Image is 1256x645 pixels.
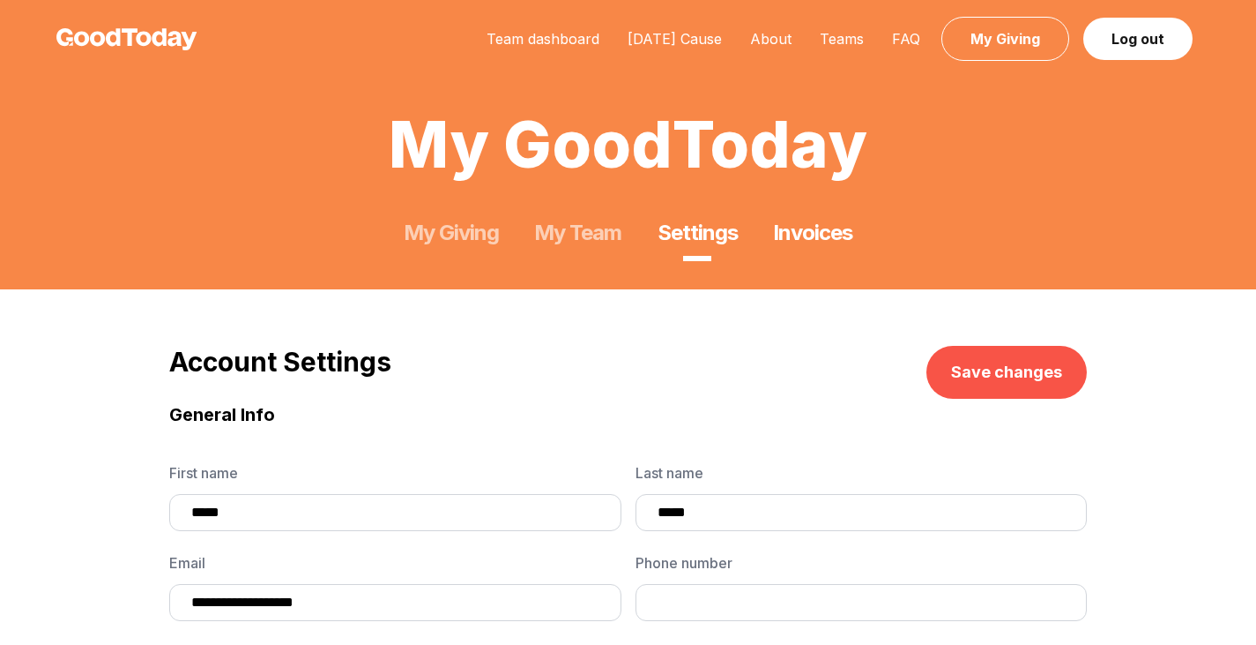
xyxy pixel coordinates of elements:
a: About [736,30,806,48]
a: My Team [534,219,621,247]
a: Log out [1083,18,1193,60]
h3: General Info [169,402,1087,427]
input: Phone number [635,584,1088,621]
input: Last name [635,494,1088,531]
a: FAQ [878,30,934,48]
a: Settings [658,219,738,247]
a: Teams [806,30,878,48]
a: Team dashboard [472,30,613,48]
input: First name [169,494,621,531]
a: [DATE] Cause [613,30,736,48]
a: My Giving [941,17,1069,61]
h2: Account Settings [169,346,391,378]
input: Email [169,584,621,621]
a: Invoices [773,219,852,247]
span: First name [169,462,621,484]
a: My Giving [404,219,499,247]
span: Email [169,552,621,574]
span: Last name [635,462,1088,484]
img: GoodToday [56,28,197,50]
button: Save changes [926,346,1087,399]
span: Phone number [635,552,1088,574]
